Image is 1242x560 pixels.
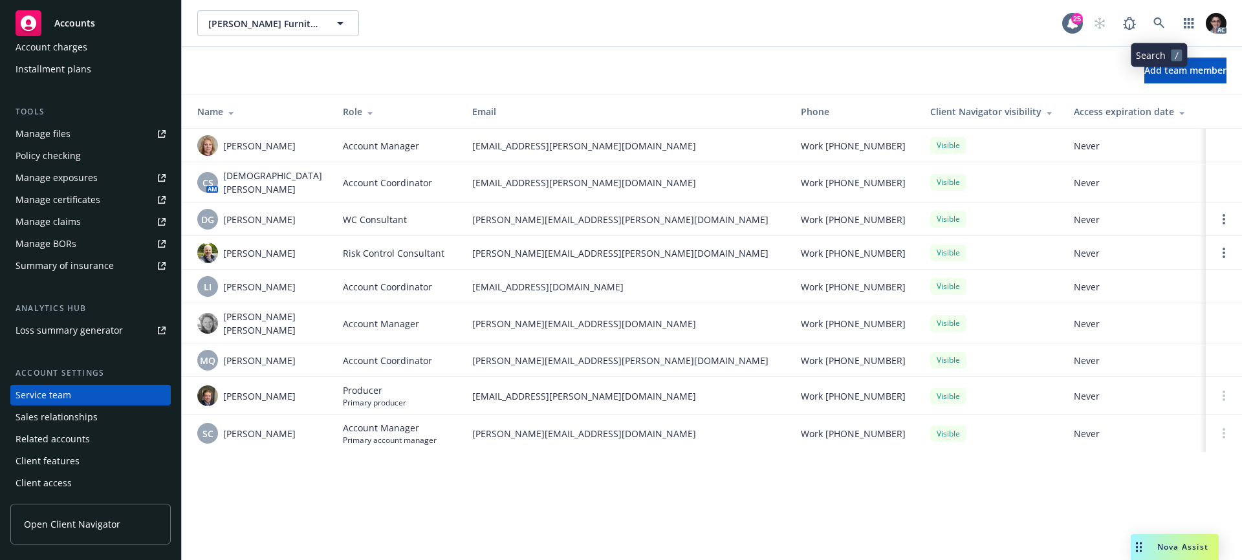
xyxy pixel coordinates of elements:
span: Work [PHONE_NUMBER] [801,176,906,189]
span: Open Client Navigator [24,517,120,531]
span: Work [PHONE_NUMBER] [801,427,906,440]
span: [PERSON_NAME][EMAIL_ADDRESS][DOMAIN_NAME] [472,317,780,330]
a: Manage BORs [10,233,171,254]
div: Phone [801,105,910,118]
button: Nova Assist [1131,534,1219,560]
div: Role [343,105,452,118]
a: Service team [10,385,171,405]
div: Visible [930,315,966,331]
div: Summary of insurance [16,255,114,276]
span: Never [1074,246,1195,260]
span: Nova Assist [1157,541,1208,552]
a: Switch app [1176,10,1202,36]
span: [PERSON_NAME] [223,246,296,260]
span: Work [PHONE_NUMBER] [801,213,906,226]
span: Work [PHONE_NUMBER] [801,389,906,403]
div: Visible [930,174,966,190]
span: Account Coordinator [343,354,432,367]
span: Never [1074,213,1195,226]
span: [PERSON_NAME] [PERSON_NAME] [223,310,322,337]
span: MQ [200,354,215,367]
div: Manage claims [16,211,81,232]
span: Primary producer [343,397,406,408]
a: Open options [1216,245,1232,261]
div: Client features [16,451,80,471]
div: Visible [930,425,966,442]
div: Visible [930,137,966,153]
span: Work [PHONE_NUMBER] [801,354,906,367]
div: Visible [930,278,966,294]
img: photo [197,313,218,334]
span: SC [202,427,213,440]
a: Accounts [10,5,171,41]
span: Work [PHONE_NUMBER] [801,139,906,153]
div: Visible [930,244,966,261]
div: Visible [930,388,966,404]
span: Primary account manager [343,435,437,446]
img: photo [197,135,218,156]
span: Work [PHONE_NUMBER] [801,246,906,260]
div: Drag to move [1131,534,1147,560]
button: Add team member [1144,58,1226,83]
span: [PERSON_NAME] [223,354,296,367]
span: [PERSON_NAME] [223,213,296,226]
div: Manage exposures [16,167,98,188]
span: [PERSON_NAME][EMAIL_ADDRESS][PERSON_NAME][DOMAIN_NAME] [472,246,780,260]
a: Loss summary generator [10,320,171,341]
a: Search [1146,10,1172,36]
a: Policy checking [10,145,171,166]
a: Summary of insurance [10,255,171,276]
div: Installment plans [16,59,91,80]
div: Sales relationships [16,407,98,427]
span: [PERSON_NAME][EMAIL_ADDRESS][PERSON_NAME][DOMAIN_NAME] [472,213,780,226]
div: Visible [930,211,966,227]
span: [EMAIL_ADDRESS][PERSON_NAME][DOMAIN_NAME] [472,389,780,403]
div: Tools [10,105,171,118]
span: [EMAIL_ADDRESS][PERSON_NAME][DOMAIN_NAME] [472,139,780,153]
a: Manage certificates [10,189,171,210]
div: 25 [1071,13,1083,25]
div: Email [472,105,780,118]
div: Account settings [10,367,171,380]
span: [PERSON_NAME] [223,139,296,153]
a: Report a Bug [1117,10,1142,36]
span: Never [1074,317,1195,330]
div: Related accounts [16,429,90,449]
a: Client access [10,473,171,493]
div: Visible [930,352,966,368]
span: CS [202,176,213,189]
span: Never [1074,139,1195,153]
button: [PERSON_NAME] Furniture Co. [197,10,359,36]
span: Account Manager [343,421,437,435]
span: Risk Control Consultant [343,246,444,260]
a: Manage claims [10,211,171,232]
span: [PERSON_NAME][EMAIL_ADDRESS][PERSON_NAME][DOMAIN_NAME] [472,354,780,367]
span: Account Manager [343,139,419,153]
span: Producer [343,383,406,397]
img: photo [1206,13,1226,34]
span: Account Coordinator [343,280,432,294]
span: Never [1074,354,1195,367]
div: Service team [16,385,71,405]
div: Access expiration date [1074,105,1195,118]
span: [PERSON_NAME] [223,389,296,403]
span: WC Consultant [343,213,407,226]
div: Policy checking [16,145,81,166]
a: Sales relationships [10,407,171,427]
span: Never [1074,427,1195,440]
a: Related accounts [10,429,171,449]
div: Manage files [16,124,71,144]
a: Manage exposures [10,167,171,188]
span: Add team member [1144,64,1226,76]
img: photo [197,242,218,263]
div: Analytics hub [10,302,171,315]
span: Account Coordinator [343,176,432,189]
span: Account Manager [343,317,419,330]
span: Never [1074,176,1195,189]
span: Work [PHONE_NUMBER] [801,280,906,294]
div: Client Navigator visibility [930,105,1053,118]
div: Client access [16,473,72,493]
span: [EMAIL_ADDRESS][PERSON_NAME][DOMAIN_NAME] [472,176,780,189]
span: [PERSON_NAME] [223,280,296,294]
a: Open options [1216,211,1232,227]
